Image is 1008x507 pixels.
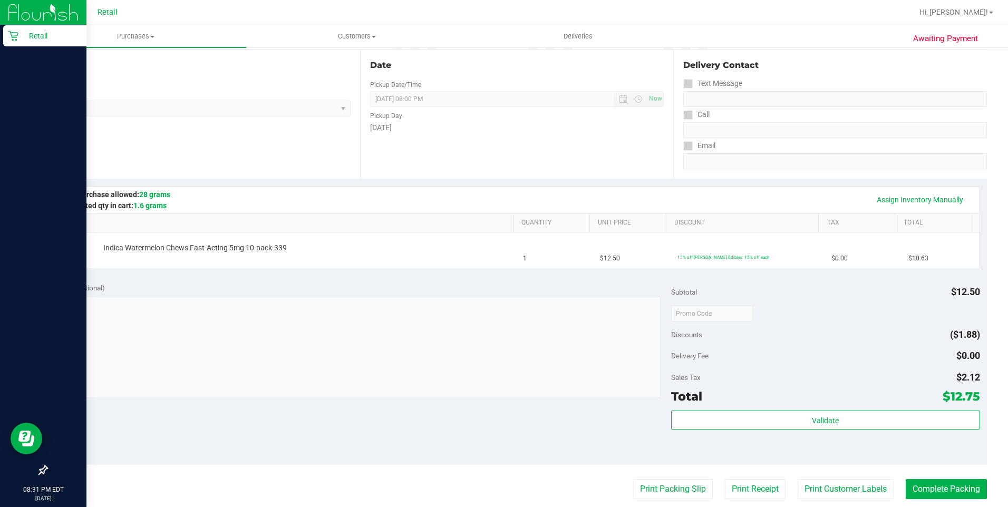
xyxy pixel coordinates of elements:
[8,31,18,41] inline-svg: Retail
[25,32,246,41] span: Purchases
[919,8,988,16] span: Hi, [PERSON_NAME]!
[370,111,402,121] label: Pickup Day
[674,219,815,227] a: Discount
[683,91,987,107] input: Format: (999) 999-9999
[370,122,664,133] div: [DATE]
[11,423,42,454] iframe: Resource center
[370,59,664,72] div: Date
[683,59,987,72] div: Delivery Contact
[671,373,701,382] span: Sales Tax
[951,286,980,297] span: $12.50
[46,59,351,72] div: Location
[468,25,689,47] a: Deliveries
[683,138,715,153] label: Email
[598,219,662,227] a: Unit Price
[133,201,167,210] span: 1.6 grams
[370,80,421,90] label: Pickup Date/Time
[950,329,980,340] span: ($1.88)
[62,190,170,199] span: Max purchase allowed:
[600,253,620,264] span: $12.50
[5,485,82,494] p: 08:31 PM EDT
[798,479,894,499] button: Print Customer Labels
[870,191,970,209] a: Assign Inventory Manually
[671,352,709,360] span: Delivery Fee
[633,479,713,499] button: Print Packing Slip
[904,219,967,227] a: Total
[677,255,769,260] span: 15% off [PERSON_NAME] Edibles: 15% off each
[906,479,987,499] button: Complete Packing
[5,494,82,502] p: [DATE]
[831,253,848,264] span: $0.00
[671,411,980,430] button: Validate
[671,389,702,404] span: Total
[956,372,980,383] span: $2.12
[683,122,987,138] input: Format: (999) 999-9999
[523,253,527,264] span: 1
[943,389,980,404] span: $12.75
[103,243,287,253] span: Indica Watermelon Chews Fast-Acting 5mg 10-pack-339
[98,8,118,17] span: Retail
[671,325,702,344] span: Discounts
[139,190,170,199] span: 28 grams
[683,76,742,91] label: Text Message
[683,107,710,122] label: Call
[247,32,467,41] span: Customers
[25,25,246,47] a: Purchases
[62,219,509,227] a: SKU
[246,25,467,47] a: Customers
[521,219,585,227] a: Quantity
[827,219,891,227] a: Tax
[956,350,980,361] span: $0.00
[671,288,697,296] span: Subtotal
[671,306,753,321] input: Promo Code
[549,32,607,41] span: Deliveries
[18,30,82,42] p: Retail
[62,201,167,210] span: Estimated qty in cart:
[913,33,978,45] span: Awaiting Payment
[725,479,786,499] button: Print Receipt
[908,253,928,264] span: $10.63
[812,416,839,425] span: Validate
